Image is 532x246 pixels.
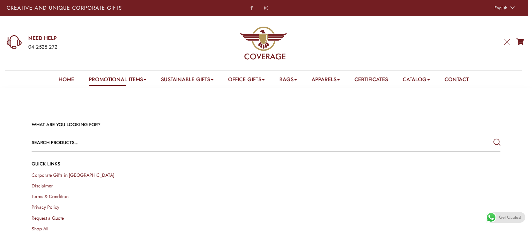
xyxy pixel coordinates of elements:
[89,76,146,86] a: Promotional Items
[32,172,114,178] a: Corporate Gifts in [GEOGRAPHIC_DATA]
[32,204,59,210] a: Privacy Policy
[445,76,469,86] a: Contact
[354,76,388,86] a: Certificates
[161,76,213,86] a: Sustainable Gifts
[32,134,407,150] input: Search products...
[28,43,173,52] div: 04 2525 272
[499,212,521,223] span: Get Quotes!
[279,76,297,86] a: Bags
[59,76,74,86] a: Home
[32,193,68,200] a: Terms & Condition
[32,160,500,167] h4: QUICK LINKs
[32,214,64,221] a: Request a Quote
[32,182,53,189] a: Disclaimer
[32,225,48,232] a: Shop All
[403,76,430,86] a: Catalog
[491,3,517,13] a: English
[312,76,340,86] a: Apparels
[494,5,507,11] span: English
[228,76,265,86] a: Office Gifts
[7,5,209,11] p: Creative and Unique Corporate Gifts
[32,122,500,128] h3: WHAT ARE YOU LOOKING FOR?
[28,35,173,42] a: NEED HELP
